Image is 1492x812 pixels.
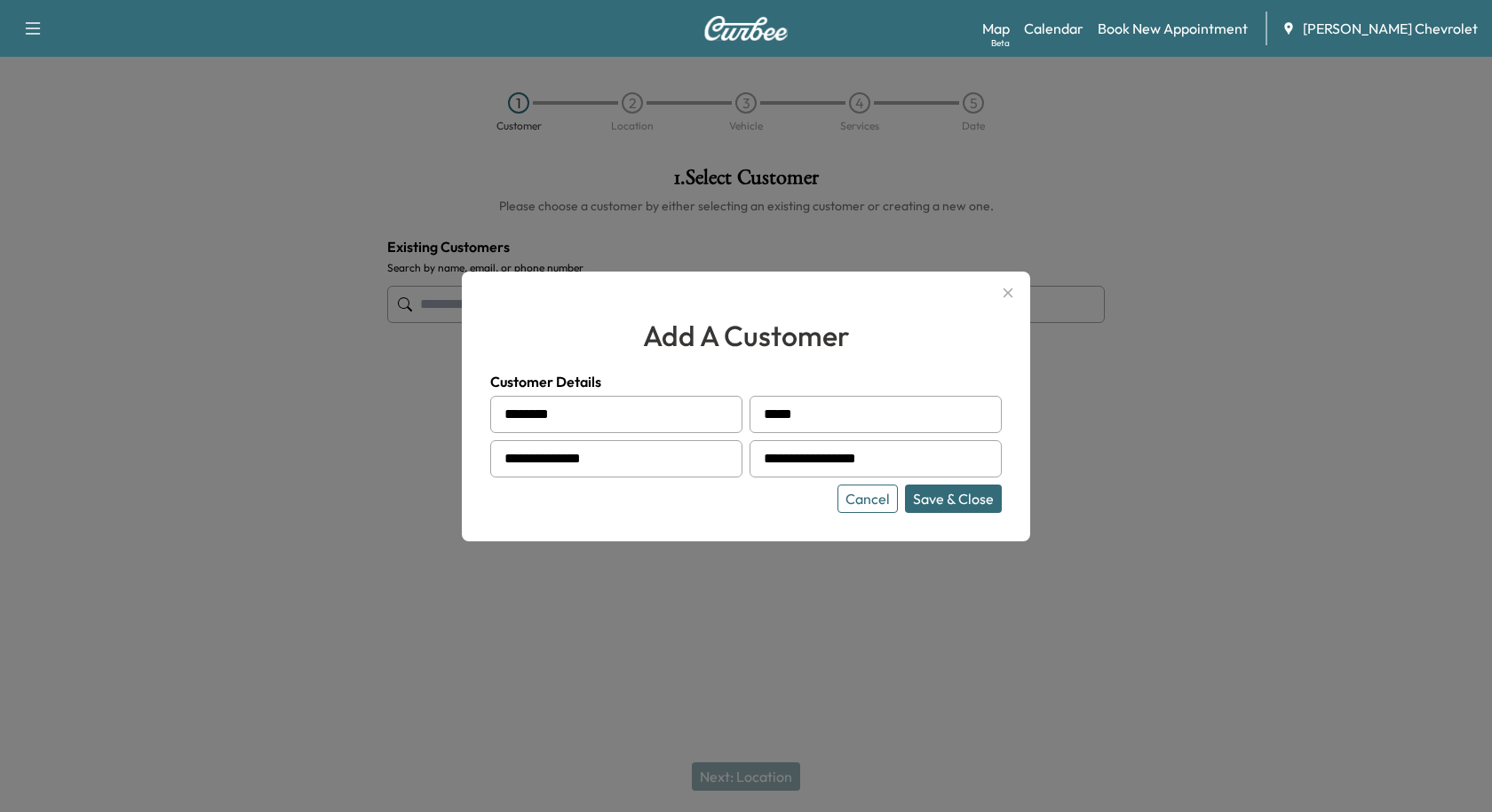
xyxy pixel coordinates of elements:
span: [PERSON_NAME] Chevrolet [1303,18,1478,39]
div: Beta [991,36,1010,50]
a: Book New Appointment [1098,18,1248,39]
a: Calendar [1024,18,1083,39]
button: Cancel [837,485,898,513]
h4: Customer Details [490,371,1002,392]
h2: add a customer [490,314,1002,357]
button: Save & Close [905,485,1002,513]
img: Curbee Logo [703,16,789,41]
a: MapBeta [982,18,1010,39]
